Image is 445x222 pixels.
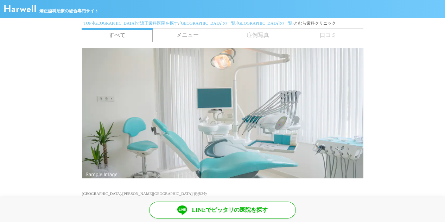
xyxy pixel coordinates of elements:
[4,5,36,12] img: ハーウェル
[293,28,363,42] span: 口コミ
[85,172,117,177] img: サンプル写真
[223,28,293,42] span: 症例写真
[294,21,336,26] span: とむら歯科クリニック
[82,190,363,197] div: [GEOGRAPHIC_DATA]/[PERSON_NAME][GEOGRAPHIC_DATA] 徒歩2分
[84,21,91,26] a: TOP
[39,8,98,14] span: 矯正歯科治療の総合専門サイト
[82,18,363,28] div: › › › ›
[82,28,153,42] a: すべて
[152,28,223,42] a: メニュー
[93,21,178,26] a: [GEOGRAPHIC_DATA]で矯正歯科医院を探す
[4,7,36,13] a: ハーウェル
[82,48,363,178] img: クリニックのイメージ写真
[149,202,296,218] a: LINEでピッタリの医院を探す
[237,21,292,26] a: [GEOGRAPHIC_DATA]の一覧
[179,21,235,26] a: [GEOGRAPHIC_DATA]の一覧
